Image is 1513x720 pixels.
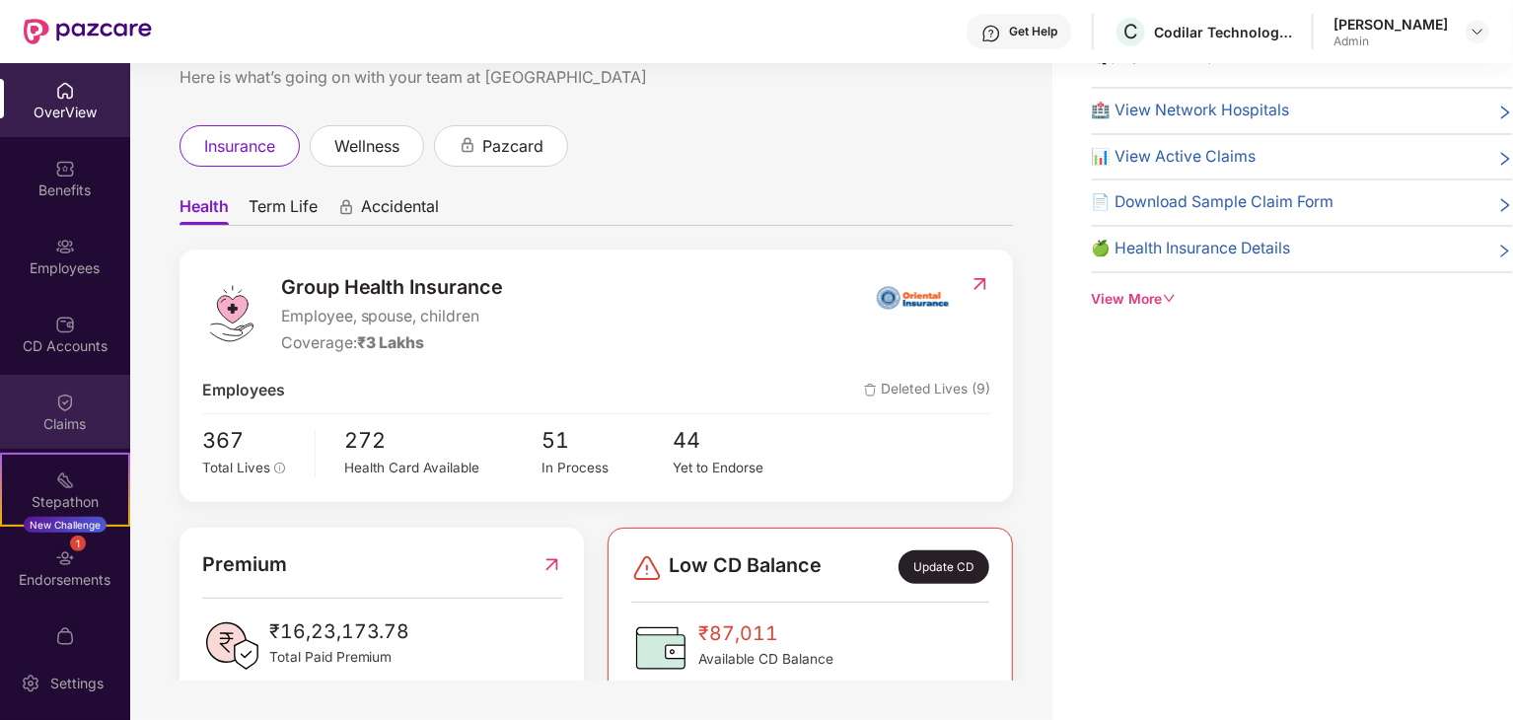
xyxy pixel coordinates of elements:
[55,81,75,101] img: svg+xml;base64,PHN2ZyBpZD0iSG9tZSIgeG1sbnM9Imh0dHA6Ly93d3cudzMub3JnLzIwMDAvc3ZnIiB3aWR0aD0iMjAiIG...
[180,65,1013,90] div: Here is what’s going on with your team at [GEOGRAPHIC_DATA]
[981,24,1001,43] img: svg+xml;base64,PHN2ZyBpZD0iSGVscC0zMngzMiIgeG1sbnM9Imh0dHA6Ly93d3cudzMub3JnLzIwMDAvc3ZnIiB3aWR0aD...
[24,19,152,44] img: New Pazcare Logo
[1497,241,1513,261] span: right
[21,674,40,693] img: svg+xml;base64,PHN2ZyBpZD0iU2V0dGluZy0yMHgyMCIgeG1sbnM9Imh0dHA6Ly93d3cudzMub3JnLzIwMDAvc3ZnIiB3aW...
[899,550,989,584] div: Update CD
[864,384,877,396] img: deleteIcon
[482,134,543,159] span: pazcard
[1092,237,1291,261] span: 🍏 Health Insurance Details
[55,548,75,568] img: svg+xml;base64,PHN2ZyBpZD0iRW5kb3JzZW1lbnRzIiB4bWxucz0iaHR0cDovL3d3dy53My5vcmcvMjAwMC9zdmciIHdpZH...
[459,136,476,154] div: animation
[55,315,75,334] img: svg+xml;base64,PHN2ZyBpZD0iQ0RfQWNjb3VudHMiIGRhdGEtbmFtZT0iQ0QgQWNjb3VudHMiIHhtbG5zPSJodHRwOi8vd3...
[345,458,542,478] div: Health Card Available
[55,470,75,490] img: svg+xml;base64,PHN2ZyB4bWxucz0iaHR0cDovL3d3dy53My5vcmcvMjAwMC9zdmciIHdpZHRoPSIyMSIgaGVpZ2h0PSIyMC...
[249,196,318,225] span: Term Life
[202,424,301,458] span: 367
[269,616,410,647] span: ₹16,23,173.78
[876,272,950,322] img: insurerIcon
[202,379,285,403] span: Employees
[541,458,673,478] div: In Process
[202,284,261,343] img: logo
[1092,190,1334,215] span: 📄 Download Sample Claim Form
[55,393,75,412] img: svg+xml;base64,PHN2ZyBpZD0iQ2xhaW0iIHhtbG5zPSJodHRwOi8vd3d3LnczLm9yZy8yMDAwL3N2ZyIgd2lkdGg9IjIwIi...
[361,196,439,225] span: Accidental
[1333,15,1448,34] div: [PERSON_NAME]
[541,549,562,580] img: RedirectIcon
[1470,24,1485,39] img: svg+xml;base64,PHN2ZyBpZD0iRHJvcGRvd24tMzJ4MzIiIHhtbG5zPSJodHRwOi8vd3d3LnczLm9yZy8yMDAwL3N2ZyIgd2...
[1497,149,1513,170] span: right
[631,618,690,678] img: CDBalanceIcon
[55,237,75,256] img: svg+xml;base64,PHN2ZyBpZD0iRW1wbG95ZWVzIiB4bWxucz0iaHR0cDovL3d3dy53My5vcmcvMjAwMC9zdmciIHdpZHRoPS...
[541,424,673,458] span: 51
[202,549,287,580] span: Premium
[1163,292,1177,306] span: down
[1092,145,1257,170] span: 📊 View Active Claims
[864,379,990,403] span: Deleted Lives (9)
[281,305,504,329] span: Employee, spouse, children
[1154,23,1292,41] div: Codilar Technologies Private Limited
[1497,103,1513,123] span: right
[337,198,355,216] div: animation
[269,647,410,669] span: Total Paid Premium
[631,552,663,584] img: svg+xml;base64,PHN2ZyBpZD0iRGFuZ2VyLTMyeDMyIiB4bWxucz0iaHR0cDovL3d3dy53My5vcmcvMjAwMC9zdmciIHdpZH...
[180,196,229,225] span: Health
[1123,20,1138,43] span: C
[44,674,109,693] div: Settings
[24,517,107,533] div: New Challenge
[281,272,504,303] span: Group Health Insurance
[204,134,275,159] span: insurance
[281,331,504,356] div: Coverage:
[1497,194,1513,215] span: right
[274,463,286,474] span: info-circle
[357,333,425,352] span: ₹3 Lakhs
[202,460,270,475] span: Total Lives
[1009,24,1057,39] div: Get Help
[2,492,128,512] div: Stepathon
[669,550,822,584] span: Low CD Balance
[698,649,833,671] span: Available CD Balance
[70,536,86,551] div: 1
[55,626,75,646] img: svg+xml;base64,PHN2ZyBpZD0iTXlfT3JkZXJzIiBkYXRhLW5hbWU9Ik15IE9yZGVycyIgeG1sbnM9Imh0dHA6Ly93d3cudz...
[1092,289,1513,311] div: View More
[1092,99,1290,123] span: 🏥 View Network Hospitals
[698,618,833,649] span: ₹87,011
[345,424,542,458] span: 272
[1333,34,1448,49] div: Admin
[55,159,75,179] img: svg+xml;base64,PHN2ZyBpZD0iQmVuZWZpdHMiIHhtbG5zPSJodHRwOi8vd3d3LnczLm9yZy8yMDAwL3N2ZyIgd2lkdGg9Ij...
[334,134,399,159] span: wellness
[674,424,805,458] span: 44
[202,616,261,676] img: PaidPremiumIcon
[970,274,990,294] img: RedirectIcon
[674,458,805,478] div: Yet to Endorse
